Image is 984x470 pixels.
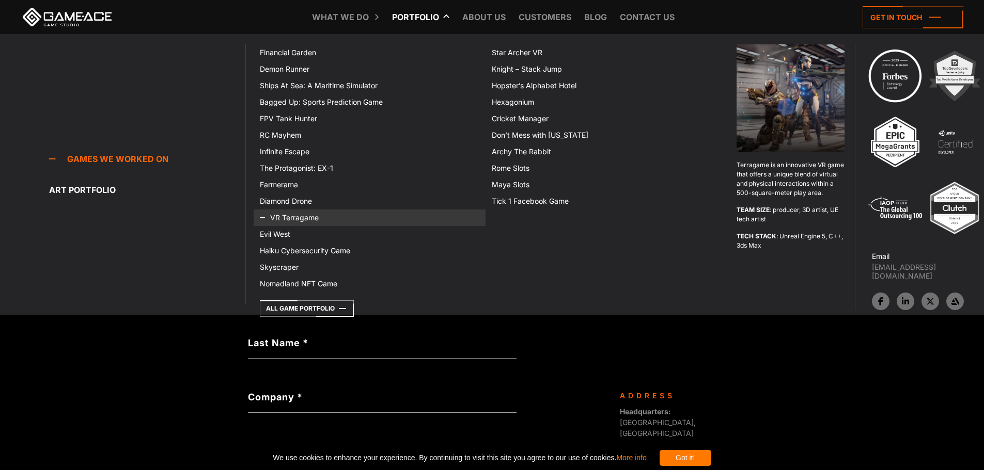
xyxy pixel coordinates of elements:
[872,263,984,280] a: [EMAIL_ADDRESS][DOMAIN_NAME]
[620,407,671,416] strong: Headquarters:
[486,127,717,143] a: Don’t Mess with [US_STATE]
[486,94,717,110] a: Hexagonium
[486,176,717,193] a: Maya Slots
[254,127,486,143] a: RC Mayhem
[254,143,486,160] a: Infinite Escape
[737,44,845,152] img: Terragame game top menu
[486,143,717,160] a: Archy The Rabbit
[254,94,486,110] a: Bagged Up: Sports Prediction Game
[620,390,728,401] div: Address
[616,453,646,462] a: More info
[248,390,517,404] label: Company *
[486,61,717,77] a: Knight – Stack Jump
[863,6,963,28] a: Get in touch
[867,114,924,170] img: 3
[872,252,889,261] strong: Email
[926,47,983,104] img: 2
[254,77,486,94] a: Ships At Sea: A Maritime Simulator
[927,114,983,170] img: 4
[273,450,646,466] span: We use cookies to enhance your experience. By continuing to visit this site you agree to our use ...
[260,300,354,317] a: All Game Portfolio
[254,275,486,292] a: Nomadland NFT Game
[248,444,517,458] label: Email *
[254,176,486,193] a: Farmerama
[486,44,717,61] a: Star Archer VR
[620,407,696,437] span: [GEOGRAPHIC_DATA], [GEOGRAPHIC_DATA]
[737,160,845,198] p: Terragame is an innovative VR game that offers a unique blend of virtual and physical interaction...
[254,61,486,77] a: Demon Runner
[49,180,245,200] a: Art portfolio
[737,205,845,224] p: : producer, 3D artist, UE tech artist
[254,44,486,61] a: Financial Garden
[254,209,486,226] a: VR Terragame
[248,336,517,350] label: Last Name *
[867,47,924,104] img: Technology council badge program ace 2025 game ace
[49,149,245,169] a: Games we worked on
[254,160,486,176] a: The Protagonist: EX-1
[737,232,845,250] p: : Unreal Engine 5, C++, 3ds Max
[486,160,717,176] a: Rome Slots
[254,226,486,242] a: Evil West
[737,206,770,214] strong: TEAM SIZE
[254,193,486,209] a: Diamond Drone
[926,180,983,236] img: Top ar vr development company gaming 2025 game ace
[254,242,486,259] a: Haiku Cybersecurity Game
[486,110,717,127] a: Cricket Manager
[254,110,486,127] a: FPV Tank Hunter
[254,259,486,275] a: Skyscraper
[867,180,924,236] img: 5
[660,450,711,466] div: Got it!
[486,77,717,94] a: Hopster’s Alphabet Hotel
[737,232,776,240] strong: TECH STACK
[486,193,717,209] a: Tick 1 Facebook Game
